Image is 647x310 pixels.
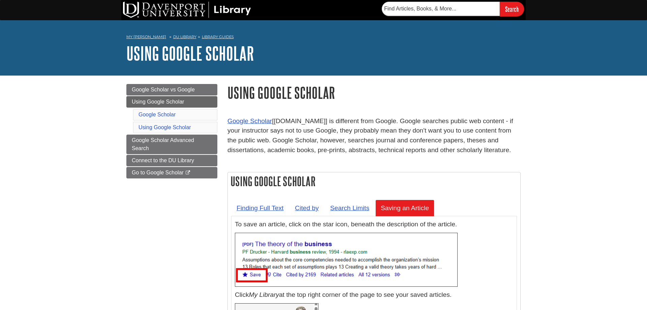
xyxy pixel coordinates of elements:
h2: Using Google Scholar [228,172,520,190]
a: Google Scholar [227,117,272,124]
form: Searches DU Library's articles, books, and more [382,2,524,16]
div: Guide Page Menu [126,84,217,178]
em: My Library [249,291,279,298]
a: Google Scholar Advanced Search [126,135,217,154]
p: [[DOMAIN_NAME]] is different from Google. Google searches public web content - if your instructor... [227,116,521,155]
span: Connect to the DU Library [132,158,194,163]
a: Connect to the DU Library [126,155,217,166]
a: Go to Google Scholar [126,167,217,178]
img: save an article [235,233,458,287]
span: Google Scholar Advanced Search [132,137,194,151]
a: Google Scholar vs Google [126,84,217,95]
a: Using Google Scholar [138,124,191,130]
span: Google Scholar vs Google [132,87,195,92]
p: Click at the top right corner of the page to see your saved articles. [235,290,513,300]
input: Search [500,2,524,16]
span: Go to Google Scholar [132,170,184,175]
a: Using Google Scholar [126,96,217,108]
a: Cited by [289,200,324,216]
a: My [PERSON_NAME] [126,34,166,40]
img: DU Library [123,2,251,18]
a: Search Limits [325,200,375,216]
a: Using Google Scholar [126,43,254,64]
i: This link opens in a new window [185,171,191,175]
nav: breadcrumb [126,32,521,43]
span: Using Google Scholar [132,99,184,105]
a: DU Library [173,34,196,39]
input: Find Articles, Books, & More... [382,2,500,16]
a: Library Guides [202,34,234,39]
a: Saving an Article [375,200,434,216]
a: Finding Full Text [231,200,289,216]
h1: Using Google Scholar [227,84,521,101]
a: Google Scholar [138,112,176,117]
p: To save an article, click on the star icon, beneath the description of the article. [235,220,513,229]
